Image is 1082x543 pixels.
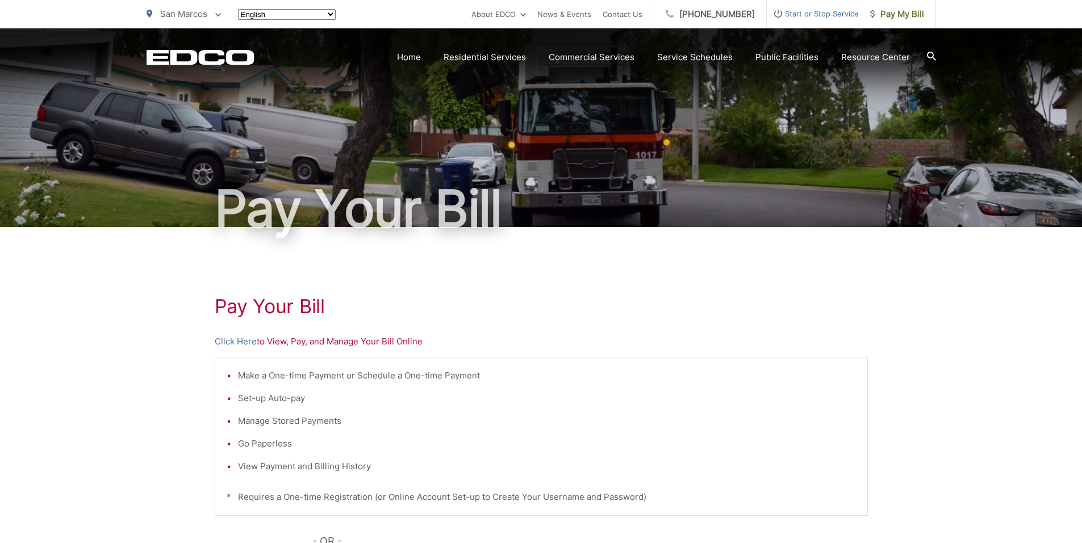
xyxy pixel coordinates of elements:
li: Set-up Auto-pay [238,392,856,405]
a: Resource Center [841,50,910,64]
a: Home [397,50,421,64]
li: Manage Stored Payments [238,414,856,428]
select: Select a language [238,9,336,20]
li: Go Paperless [238,437,856,451]
a: Service Schedules [657,50,733,64]
h1: Pay Your Bill [147,180,936,237]
a: News & Events [537,7,591,21]
span: Pay My Bill [870,7,924,21]
a: EDCD logo. Return to the homepage. [147,49,254,65]
a: Public Facilities [755,50,818,64]
p: to View, Pay, and Manage Your Bill Online [215,335,868,348]
a: Commercial Services [549,50,634,64]
p: * Requires a One-time Registration (or Online Account Set-up to Create Your Username and Password) [227,490,856,504]
h1: Pay Your Bill [215,295,868,318]
span: San Marcos [160,9,207,19]
a: About EDCO [471,7,526,21]
a: Click Here [215,335,257,348]
li: View Payment and Billing History [238,460,856,473]
li: Make a One-time Payment or Schedule a One-time Payment [238,369,856,382]
a: Contact Us [603,7,642,21]
a: Residential Services [444,50,526,64]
